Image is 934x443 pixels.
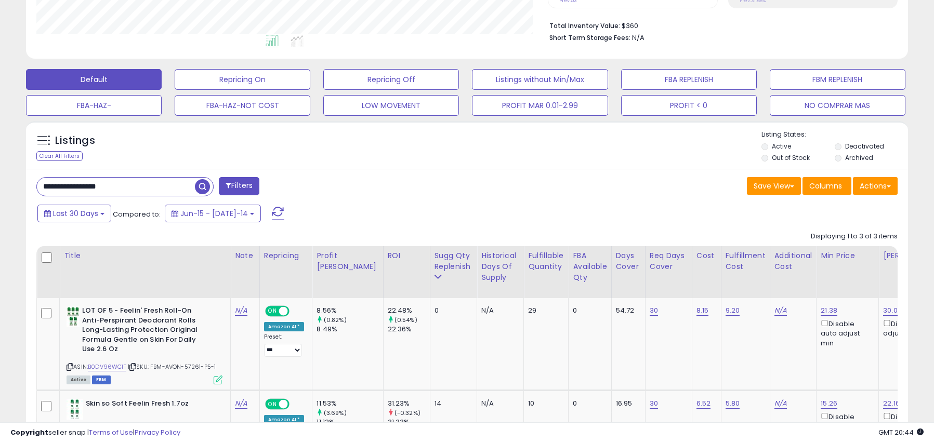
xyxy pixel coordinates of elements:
[394,409,420,417] small: (-0.32%)
[235,305,247,316] a: N/A
[573,399,603,408] div: 0
[266,399,279,408] span: ON
[67,306,222,383] div: ASIN:
[86,399,212,411] b: Skin so Soft Feelin Fresh 1.7oz
[266,307,279,316] span: ON
[481,399,516,408] div: N/A
[175,95,310,116] button: FBA-HAZ-NOT COST
[92,375,111,384] span: FBM
[388,399,430,408] div: 31.23%
[88,363,126,371] a: B0DV96WC1T
[853,177,898,195] button: Actions
[113,209,161,219] span: Compared to:
[235,398,247,409] a: N/A
[621,69,757,90] button: FBA REPLENISH
[430,246,477,298] th: Please note that this number is a calculation based on your required days of coverage and your ve...
[394,316,417,324] small: (0.54%)
[435,250,473,272] div: Sugg Qty Replenish
[774,305,787,316] a: N/A
[528,306,560,315] div: 29
[845,142,884,151] label: Deactivated
[821,318,871,348] div: Disable auto adjust min
[37,205,111,222] button: Last 30 Days
[883,305,902,316] a: 30.00
[317,325,383,334] div: 8.49%
[803,177,851,195] button: Columns
[821,305,837,316] a: 21.38
[64,250,226,261] div: Title
[82,306,208,357] b: LOT OF 5 - Feelin' Fresh Roll-On Anti-Perspirant Deodorant Rolls Long-Lasting Protection Original...
[845,153,873,162] label: Archived
[288,307,305,316] span: OFF
[135,427,180,437] a: Privacy Policy
[324,409,347,417] small: (3.69%)
[821,250,874,261] div: Min Price
[549,33,630,42] b: Short Term Storage Fees:
[264,322,305,331] div: Amazon AI *
[67,306,80,327] img: 3160v4O1nSL._SL40_.jpg
[883,398,900,409] a: 22.16
[89,427,133,437] a: Terms of Use
[219,177,259,195] button: Filters
[650,305,658,316] a: 30
[726,305,740,316] a: 9.20
[573,306,603,315] div: 0
[774,398,787,409] a: N/A
[481,306,516,315] div: N/A
[317,399,383,408] div: 11.53%
[632,33,644,43] span: N/A
[36,151,83,161] div: Clear All Filters
[235,250,255,261] div: Note
[317,250,378,272] div: Profit [PERSON_NAME]
[650,250,688,272] div: Req Days Cover
[549,19,890,31] li: $360
[264,333,305,357] div: Preset:
[264,250,308,261] div: Repricing
[621,95,757,116] button: PROFIT < 0
[388,306,430,315] div: 22.48%
[809,181,842,191] span: Columns
[67,375,90,384] span: All listings currently available for purchase on Amazon
[770,95,905,116] button: NO COMPRAR MAS
[696,305,709,316] a: 8.15
[772,153,810,162] label: Out of Stock
[821,411,871,441] div: Disable auto adjust min
[528,250,564,272] div: Fulfillable Quantity
[165,205,261,222] button: Jun-15 - [DATE]-14
[774,250,812,272] div: Additional Cost
[317,306,383,315] div: 8.56%
[726,398,740,409] a: 5.80
[324,316,347,324] small: (0.82%)
[772,142,791,151] label: Active
[26,95,162,116] button: FBA-HAZ-
[616,399,637,408] div: 16.95
[175,69,310,90] button: Repricing On
[761,130,908,140] p: Listing States:
[549,21,620,30] b: Total Inventory Value:
[878,427,924,437] span: 2025-08-14 20:44 GMT
[388,325,430,334] div: 22.36%
[67,399,83,420] img: 31M-22aM6wL._SL40_.jpg
[26,69,162,90] button: Default
[388,250,426,261] div: ROI
[180,208,248,219] span: Jun-15 - [DATE]-14
[288,399,305,408] span: OFF
[811,232,898,241] div: Displaying 1 to 3 of 3 items
[481,250,519,283] div: Historical Days Of Supply
[323,69,459,90] button: Repricing Off
[53,208,98,219] span: Last 30 Days
[770,69,905,90] button: FBM REPLENISH
[435,306,469,315] div: 0
[323,95,459,116] button: LOW MOVEMENT
[10,428,180,438] div: seller snap | |
[472,69,608,90] button: Listings without Min/Max
[726,250,766,272] div: Fulfillment Cost
[10,427,48,437] strong: Copyright
[650,398,658,409] a: 30
[528,399,560,408] div: 10
[616,250,641,272] div: Days Cover
[821,398,837,409] a: 15.26
[573,250,607,283] div: FBA Available Qty
[55,133,95,148] h5: Listings
[472,95,608,116] button: PROFIT MAR 0.01-2.99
